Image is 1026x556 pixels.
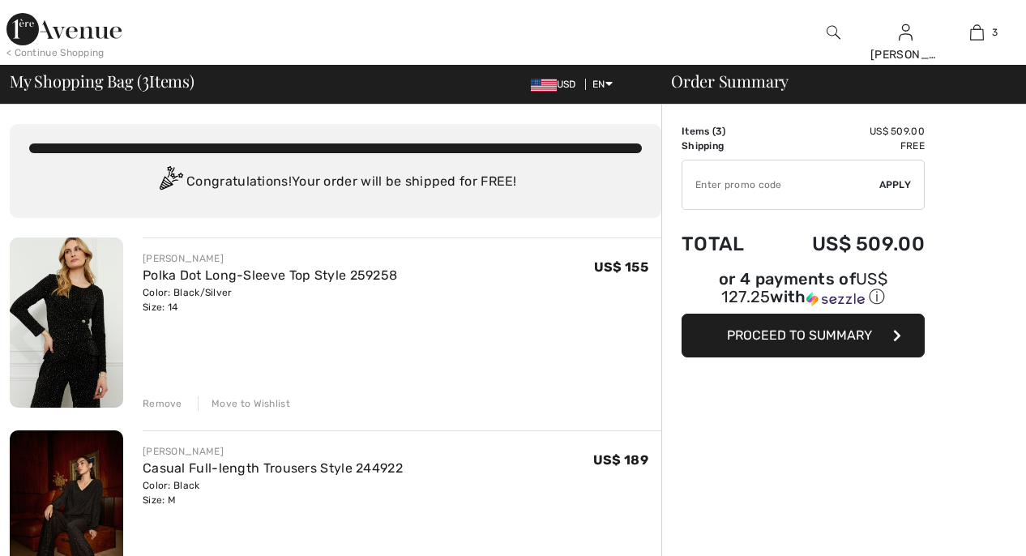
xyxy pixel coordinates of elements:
a: Sign In [899,24,913,40]
span: 3 [716,126,722,137]
span: EN [592,79,613,90]
a: Polka Dot Long-Sleeve Top Style 259258 [143,267,397,283]
img: 1ère Avenue [6,13,122,45]
span: US$ 189 [593,452,648,468]
div: or 4 payments ofUS$ 127.25withSezzle Click to learn more about Sezzle [682,272,925,314]
span: 3 [142,69,149,90]
img: Sezzle [806,292,865,306]
span: Apply [879,177,912,192]
img: Polka Dot Long-Sleeve Top Style 259258 [10,237,123,408]
span: 3 [992,25,998,40]
div: Move to Wishlist [198,396,290,411]
td: Items ( ) [682,124,768,139]
span: Proceed to Summary [727,327,872,343]
div: Color: Black Size: M [143,478,403,507]
button: Proceed to Summary [682,314,925,357]
img: search the website [827,23,840,42]
div: Order Summary [652,73,1016,89]
span: US$ 127.25 [721,269,887,306]
span: USD [531,79,583,90]
div: Remove [143,396,182,411]
td: Shipping [682,139,768,153]
div: Congratulations! Your order will be shipped for FREE! [29,166,642,199]
img: My Info [899,23,913,42]
td: Total [682,216,768,272]
div: Color: Black/Silver Size: 14 [143,285,397,314]
span: My Shopping Bag ( Items) [10,73,195,89]
input: Promo code [682,160,879,209]
td: Free [768,139,925,153]
a: 3 [942,23,1012,42]
img: Congratulation2.svg [154,166,186,199]
td: US$ 509.00 [768,124,925,139]
div: [PERSON_NAME] [870,46,941,63]
span: US$ 155 [594,259,648,275]
div: < Continue Shopping [6,45,105,60]
div: [PERSON_NAME] [143,444,403,459]
td: US$ 509.00 [768,216,925,272]
img: US Dollar [531,79,557,92]
a: Casual Full-length Trousers Style 244922 [143,460,403,476]
div: [PERSON_NAME] [143,251,397,266]
img: My Bag [970,23,984,42]
div: or 4 payments of with [682,272,925,308]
